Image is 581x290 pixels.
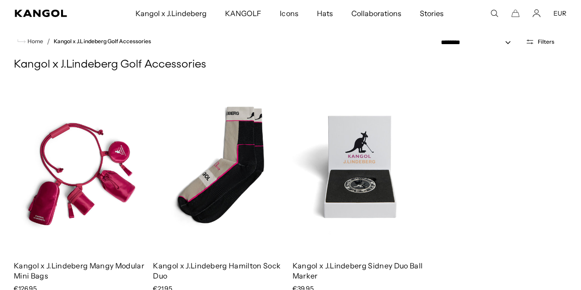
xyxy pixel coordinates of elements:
[15,10,89,17] a: Kangol
[511,9,519,17] button: Cart
[553,9,566,17] button: EUR
[520,38,560,46] button: Open filters
[14,261,144,280] a: Kangol x J.Lindeberg Mangy Modular Mini Bags
[54,38,151,45] a: Kangol x J.Lindeberg Golf Accessories
[293,83,428,253] img: Kangol x J.Lindeberg Sidney Duo Ball Marker
[490,9,498,17] summary: Search here
[153,83,288,253] img: Kangol x J.Lindeberg Hamilton Sock Duo
[153,261,281,280] a: Kangol x J.Lindeberg Hamilton Sock Duo
[26,38,43,45] span: Home
[293,261,423,280] a: Kangol x J.Lindeberg Sidney Duo Ball Marker
[14,58,567,72] h1: Kangol x J.Lindeberg Golf Accessories
[538,39,554,45] span: Filters
[437,38,520,47] select: Sort by: Featured
[532,9,541,17] a: Account
[43,36,50,47] li: /
[14,83,149,253] img: Kangol x J.Lindeberg Mangy Modular Mini Bags
[17,37,43,45] a: Home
